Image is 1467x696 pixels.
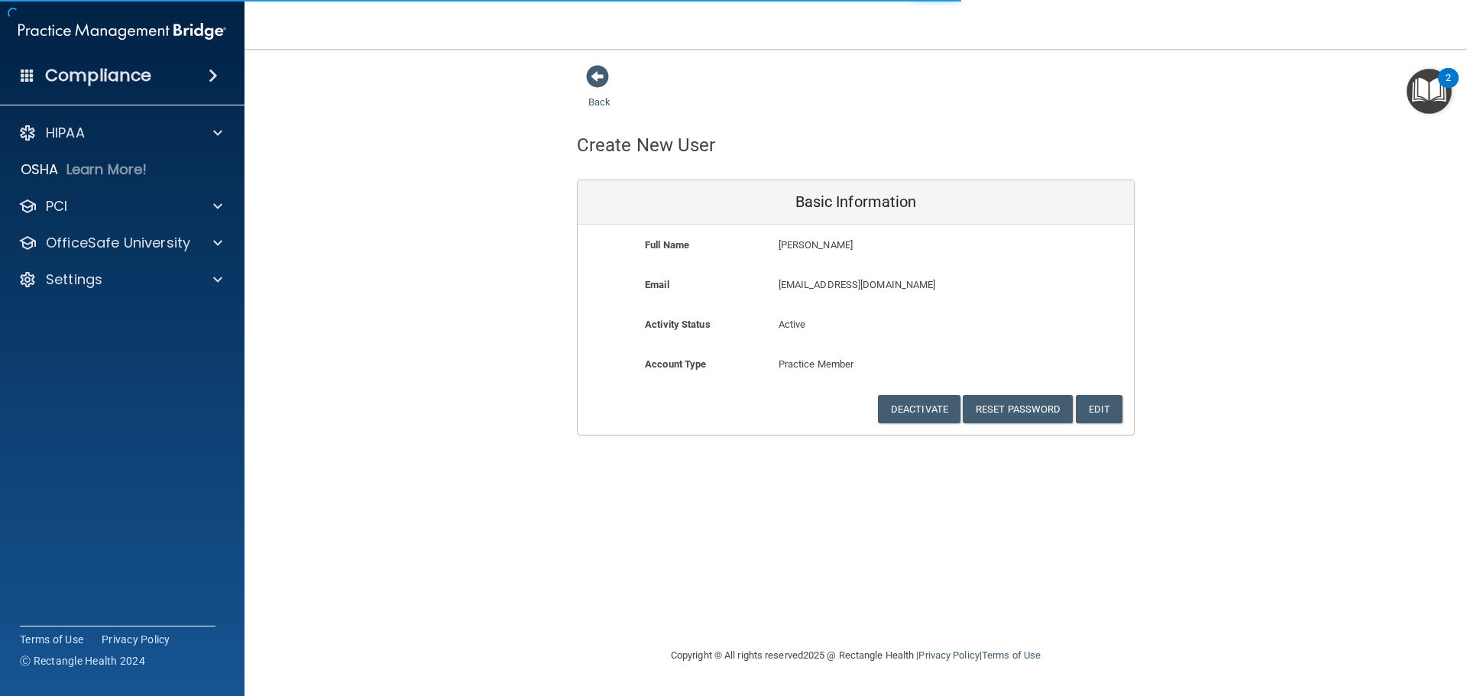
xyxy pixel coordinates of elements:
[46,234,190,252] p: OfficeSafe University
[46,270,102,289] p: Settings
[779,316,934,334] p: Active
[18,197,222,215] a: PCI
[779,355,934,374] p: Practice Member
[18,234,222,252] a: OfficeSafe University
[878,395,960,423] button: Deactivate
[578,180,1134,225] div: Basic Information
[102,632,170,647] a: Privacy Policy
[918,649,979,661] a: Privacy Policy
[21,160,59,179] p: OSHA
[45,65,151,86] h4: Compliance
[18,270,222,289] a: Settings
[963,395,1073,423] button: Reset Password
[46,124,85,142] p: HIPAA
[645,279,669,290] b: Email
[1446,78,1451,98] div: 2
[1203,588,1449,649] iframe: Drift Widget Chat Controller
[20,632,83,647] a: Terms of Use
[1076,395,1122,423] button: Edit
[779,276,1022,294] p: [EMAIL_ADDRESS][DOMAIN_NAME]
[982,649,1041,661] a: Terms of Use
[577,135,716,155] h4: Create New User
[46,197,67,215] p: PCI
[20,653,145,668] span: Ⓒ Rectangle Health 2024
[1407,69,1452,114] button: Open Resource Center, 2 new notifications
[588,78,610,108] a: Back
[645,239,689,251] b: Full Name
[645,358,706,370] b: Account Type
[66,160,147,179] p: Learn More!
[18,124,222,142] a: HIPAA
[779,236,1022,254] p: [PERSON_NAME]
[577,631,1135,680] div: Copyright © All rights reserved 2025 @ Rectangle Health | |
[18,16,226,47] img: PMB logo
[645,319,711,330] b: Activity Status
